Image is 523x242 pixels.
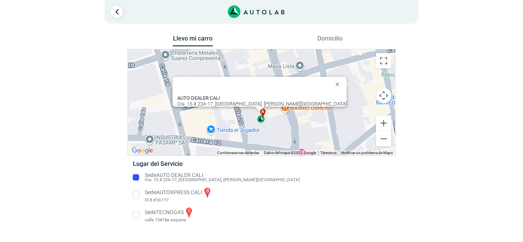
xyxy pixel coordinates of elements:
span: Datos del mapa ©2025 Google [264,151,316,155]
span: a [261,109,265,115]
b: AUTO DEALER CALI [177,95,220,101]
button: Controles de visualización del mapa [376,88,391,103]
img: Google [130,146,155,156]
div: Cra. 15 # 22A-17, [GEOGRAPHIC_DATA], [PERSON_NAME][GEOGRAPHIC_DATA] [177,95,347,107]
button: Llevo mi carro [173,35,213,47]
a: Link al sitio de autolab [228,8,285,15]
a: Notificar un problema de Maps [341,151,393,155]
a: Términos (se abre en una nueva pestaña) [320,151,337,155]
a: Ir al paso anterior [111,6,123,18]
button: Cerrar [330,75,348,93]
button: Ampliar [376,115,391,131]
button: Domicilio [310,35,350,46]
a: Abre esta zona en Google Maps (se abre en una nueva ventana) [130,146,155,156]
button: Cambiar a la vista en pantalla completa [376,53,391,68]
button: Combinaciones de teclas [217,150,259,156]
h5: Lugar del Servicio [133,160,390,167]
button: Reducir [376,131,391,146]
